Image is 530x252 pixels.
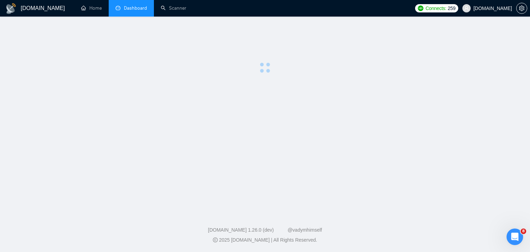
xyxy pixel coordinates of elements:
[6,236,524,244] div: 2025 [DOMAIN_NAME] | All Rights Reserved.
[516,3,527,14] button: setting
[418,6,423,11] img: upwork-logo.png
[517,6,527,11] span: setting
[161,5,186,11] a: searchScanner
[213,238,218,242] span: copyright
[81,5,102,11] a: homeHome
[287,227,322,233] a: @vadymhimself
[116,6,120,10] span: dashboard
[507,229,523,245] iframe: Intercom live chat
[425,4,446,12] span: Connects:
[464,6,469,11] span: user
[521,229,526,234] span: 8
[124,5,147,11] span: Dashboard
[516,6,527,11] a: setting
[208,227,274,233] a: [DOMAIN_NAME] 1.26.0 (dev)
[6,3,17,14] img: logo
[448,4,455,12] span: 259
